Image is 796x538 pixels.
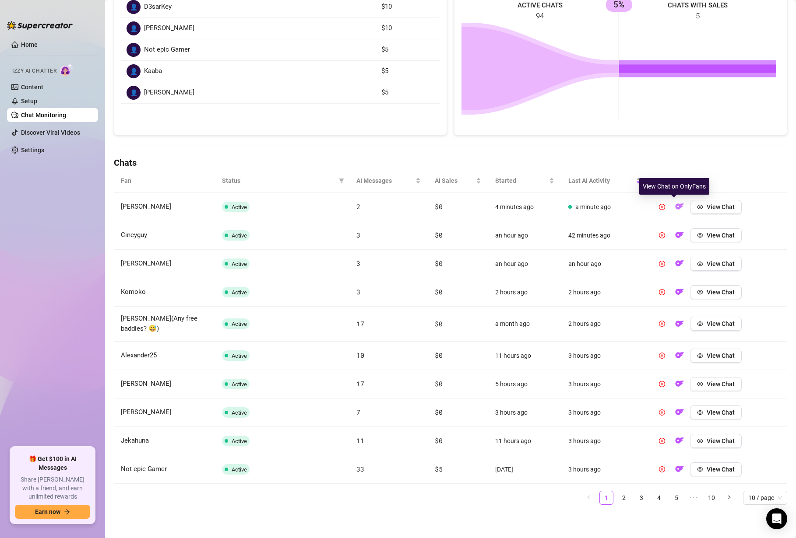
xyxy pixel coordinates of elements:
button: OF [673,462,687,476]
span: 10 [356,351,364,360]
td: [DATE] [488,455,561,484]
span: Last AI Activity [568,176,634,185]
span: [PERSON_NAME] [121,380,171,388]
span: 3 [356,231,360,239]
span: eye [697,353,703,359]
img: logo-BBDzfeDw.svg [7,21,73,30]
span: pause-circle [659,381,665,387]
span: [PERSON_NAME] [144,23,194,34]
button: left [582,491,596,505]
span: [PERSON_NAME](Any free baddies? 😅) [121,314,197,333]
span: Active [232,381,247,388]
span: $0 [435,379,442,388]
span: Kaaba [144,66,162,77]
span: Active [232,466,247,473]
span: Status [222,176,336,185]
span: View Chat [707,437,735,444]
a: OF [673,382,687,389]
a: Discover Viral Videos [21,129,80,136]
li: Next 5 Pages [687,491,701,505]
img: OF [675,231,684,239]
span: Not epic Gamer [144,45,190,55]
td: 3 hours ago [561,398,648,427]
span: pause-circle [659,409,665,416]
button: View Chat [690,405,742,419]
a: OF [673,234,687,241]
span: Active [232,321,247,327]
li: Next Page [722,491,736,505]
span: eye [697,204,703,210]
a: OF [673,205,687,212]
span: $5 [435,465,442,473]
span: pause-circle [659,289,665,295]
span: [PERSON_NAME] [121,259,171,267]
span: 3 [356,287,360,296]
img: AI Chatter [60,63,74,76]
span: 3 [356,259,360,268]
span: $0 [435,351,442,360]
a: 1 [600,491,613,504]
span: ••• [687,491,701,505]
td: 42 minutes ago [561,221,648,250]
li: Previous Page [582,491,596,505]
span: View Chat [707,381,735,388]
button: View Chat [690,317,742,331]
button: Earn nowarrow-right [15,505,90,519]
td: 2 hours ago [561,278,648,307]
button: OF [673,377,687,391]
span: eye [697,409,703,416]
span: eye [697,232,703,238]
div: 👤 [127,64,141,78]
article: $10 [381,23,434,34]
span: Active [232,409,247,416]
td: 3 hours ago [561,342,648,370]
span: $0 [435,287,442,296]
a: 5 [670,491,683,504]
div: View Chat on OnlyFans [639,178,709,195]
a: 2 [617,491,630,504]
h4: Chats [114,157,787,169]
span: Active [232,438,247,444]
td: 2 hours ago [561,307,648,342]
td: 4 minutes ago [488,193,561,221]
span: eye [697,438,703,444]
span: eye [697,466,703,472]
td: 5 hours ago [488,370,561,398]
a: Settings [21,147,44,154]
article: $5 [381,66,434,77]
a: Setup [21,98,37,105]
span: View Chat [707,260,735,267]
span: View Chat [707,352,735,359]
button: View Chat [690,257,742,271]
article: $10 [381,2,434,12]
li: 2 [617,491,631,505]
span: eye [697,289,703,295]
span: 17 [356,379,364,388]
span: Active [232,232,247,239]
span: pause-circle [659,204,665,210]
li: 3 [634,491,648,505]
button: View Chat [690,285,742,299]
img: OF [675,379,684,388]
span: pause-circle [659,232,665,238]
td: 2 hours ago [488,278,561,307]
div: 👤 [127,43,141,57]
span: filter [337,174,346,187]
a: OF [673,322,687,329]
span: View Chat [707,203,735,210]
span: Komoko [121,288,146,296]
td: 3 hours ago [561,455,648,484]
li: 5 [669,491,683,505]
td: a month ago [488,307,561,342]
div: 👤 [127,86,141,100]
th: AI Sales [428,169,488,193]
span: 33 [356,465,364,473]
article: $5 [381,45,434,55]
a: Content [21,84,43,91]
td: an hour ago [488,221,561,250]
button: View Chat [690,200,742,214]
th: Last AI Activity [561,169,648,193]
a: Home [21,41,38,48]
span: pause-circle [659,353,665,359]
th: Started [488,169,561,193]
